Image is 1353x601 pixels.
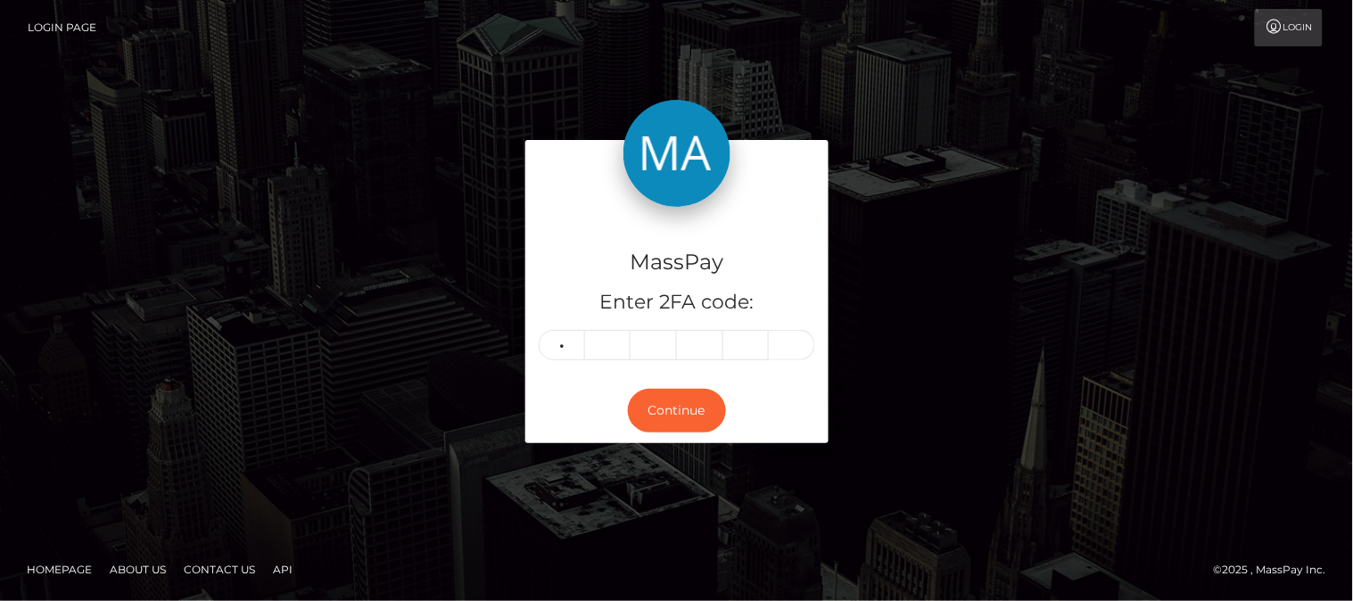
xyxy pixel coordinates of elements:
a: Homepage [20,556,99,583]
h5: Enter 2FA code: [539,289,815,317]
a: Login Page [28,9,96,46]
img: MassPay [623,100,730,207]
h4: MassPay [539,247,815,278]
a: Login [1255,9,1323,46]
button: Continue [628,389,726,432]
a: API [266,556,300,583]
a: About Us [103,556,173,583]
div: © 2025 , MassPay Inc. [1214,560,1340,580]
a: Contact Us [177,556,262,583]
